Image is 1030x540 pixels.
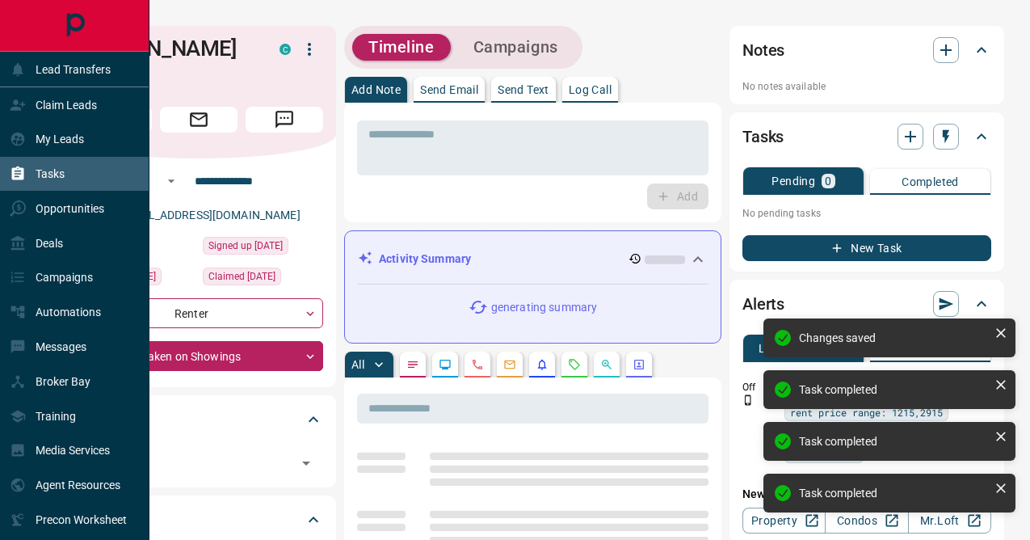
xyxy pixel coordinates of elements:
div: Tasks [742,117,991,156]
div: Renter [74,298,323,328]
div: Notes [742,31,991,70]
p: No pending tasks [742,201,991,226]
svg: Notes [406,358,419,371]
a: [EMAIL_ADDRESS][DOMAIN_NAME] [118,209,301,221]
svg: Emails [503,358,516,371]
p: Log Call [569,84,612,95]
p: generating summary [491,299,597,316]
button: Timeline [352,34,451,61]
div: Sat Mar 22 2025 [203,237,323,259]
svg: Requests [568,358,581,371]
span: Claimed [DATE] [208,268,275,285]
div: Task completed [799,435,988,448]
button: Open [162,171,181,191]
div: Task completed [799,487,988,500]
span: Signed up [DATE] [208,238,283,254]
svg: Opportunities [600,358,613,371]
button: Open [295,452,317,475]
div: Mon Mar 24 2025 [203,268,323,290]
div: Changes saved [799,331,988,344]
p: Send Text [498,84,549,95]
h1: [PERSON_NAME] Dam [74,36,255,87]
a: Property [742,508,826,534]
p: Off [742,380,775,394]
p: 0 [825,175,831,187]
p: No notes available [742,79,991,94]
div: Tags [74,400,323,439]
div: Task completed [799,383,988,396]
h2: Tasks [742,124,784,150]
p: Send Email [420,84,478,95]
svg: Listing Alerts [536,358,549,371]
svg: Agent Actions [633,358,645,371]
div: Activity Summary [358,244,708,274]
p: Pending [771,175,815,187]
p: Activity Summary [379,251,471,268]
button: Campaigns [457,34,574,61]
p: New Alert: [742,486,991,503]
div: condos.ca [280,44,291,55]
p: Listing Alerts [759,343,829,354]
h2: Notes [742,37,784,63]
svg: Push Notification Only [742,394,754,406]
span: Message [246,107,323,133]
svg: Calls [471,358,484,371]
p: Completed [902,176,959,188]
div: Criteria [74,500,323,539]
h2: Alerts [742,291,784,317]
div: Taken on Showings [74,341,323,371]
svg: Lead Browsing Activity [439,358,452,371]
button: New Task [742,235,991,261]
span: Email [160,107,238,133]
div: Alerts [742,285,991,323]
p: All [351,359,364,370]
p: Add Note [351,84,401,95]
